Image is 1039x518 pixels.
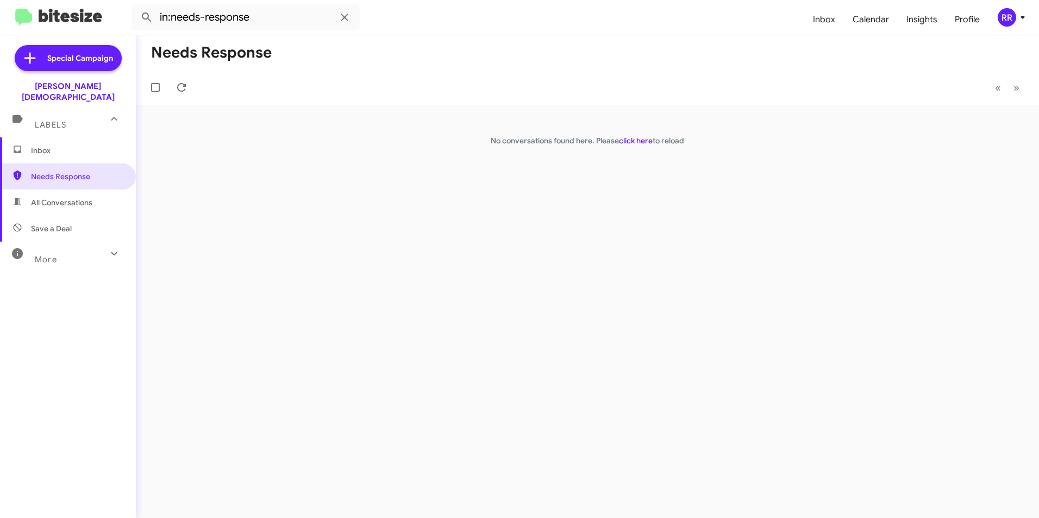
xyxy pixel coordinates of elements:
a: Profile [946,4,988,35]
a: Special Campaign [15,45,122,71]
a: Calendar [844,4,898,35]
button: Next [1007,77,1026,99]
span: Special Campaign [47,53,113,64]
nav: Page navigation example [989,77,1026,99]
span: Save a Deal [31,223,72,234]
p: No conversations found here. Please to reload [136,135,1039,146]
input: Search [132,4,360,30]
a: click here [619,136,653,146]
button: Previous [988,77,1007,99]
span: Labels [35,120,66,130]
span: Inbox [31,145,123,156]
a: Insights [898,4,946,35]
span: Needs Response [31,171,123,182]
a: Inbox [804,4,844,35]
span: More [35,255,57,264]
span: All Conversations [31,197,92,208]
span: » [1013,81,1019,94]
button: RR [988,8,1027,27]
div: RR [998,8,1016,27]
h1: Needs Response [151,44,272,61]
span: « [995,81,1001,94]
